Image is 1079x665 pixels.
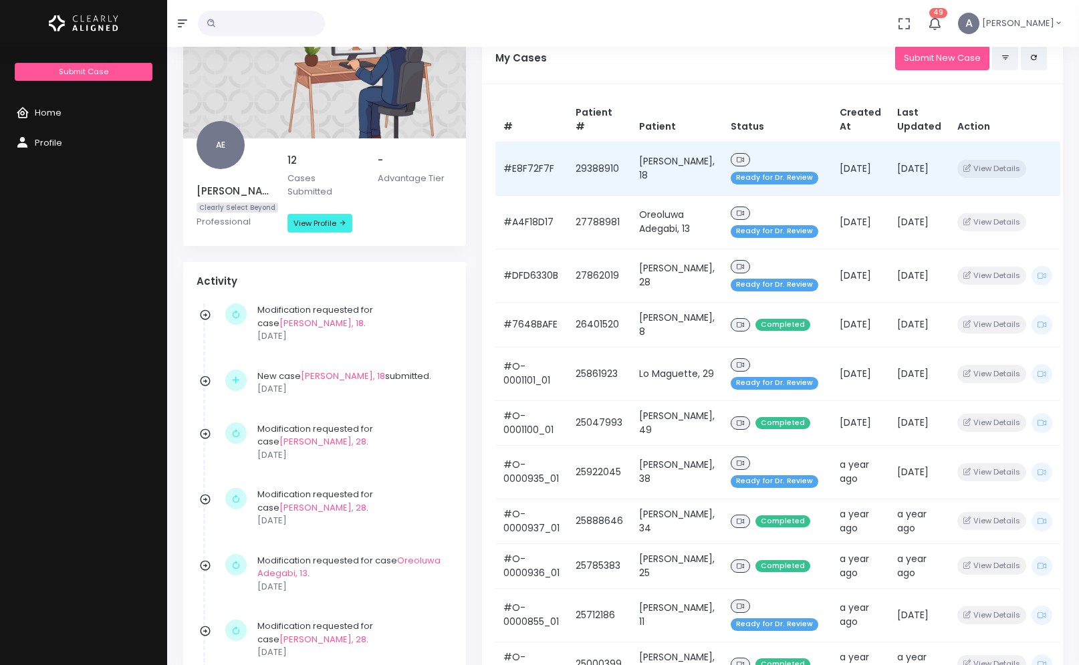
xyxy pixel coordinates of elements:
[731,225,818,238] span: Ready for Dr. Review
[631,445,723,499] td: [PERSON_NAME], 38
[495,195,568,249] td: #A4F18D17
[197,203,278,213] span: Clearly Select Beyond
[279,317,364,329] a: [PERSON_NAME], 18
[631,347,723,400] td: Lo Maguette, 29
[495,499,568,543] td: #O-0000937_01
[723,98,832,142] th: Status
[755,560,810,573] span: Completed
[832,195,889,249] td: [DATE]
[631,543,723,588] td: [PERSON_NAME], 25
[495,445,568,499] td: #O-0000935_01
[257,370,446,396] div: New case submitted.
[279,633,366,646] a: [PERSON_NAME], 28
[755,515,810,528] span: Completed
[257,488,446,527] div: Modification requested for case .
[568,142,631,195] td: 29388910
[495,98,568,142] th: #
[957,213,1026,231] button: View Details
[631,98,723,142] th: Patient
[257,620,446,659] div: Modification requested for case .
[889,347,949,400] td: [DATE]
[631,400,723,445] td: [PERSON_NAME], 49
[257,580,446,593] p: [DATE]
[889,445,949,499] td: [DATE]
[378,172,453,185] p: Advantage Tier
[755,417,810,430] span: Completed
[957,365,1026,383] button: View Details
[495,543,568,588] td: #O-0000936_01
[832,588,889,642] td: a year ago
[257,382,446,396] p: [DATE]
[495,142,568,195] td: #E8F72F7F
[257,554,446,593] div: Modification requested for case .
[949,98,1060,142] th: Action
[957,463,1026,481] button: View Details
[982,17,1054,30] span: [PERSON_NAME]
[568,347,631,400] td: 25861923
[631,588,723,642] td: [PERSON_NAME], 11
[832,445,889,499] td: a year ago
[495,52,895,64] h5: My Cases
[889,195,949,249] td: [DATE]
[568,499,631,543] td: 25888646
[257,422,446,462] div: Modification requested for case .
[197,185,271,197] h5: [PERSON_NAME]
[731,279,818,291] span: Ready for Dr. Review
[889,302,949,347] td: [DATE]
[257,646,446,659] p: [DATE]
[631,499,723,543] td: [PERSON_NAME], 34
[49,9,118,37] img: Logo Horizontal
[257,554,441,580] a: Oreoluwa Adegabi, 13
[568,400,631,445] td: 25047993
[731,475,818,488] span: Ready for Dr. Review
[197,121,245,169] span: AE
[832,302,889,347] td: [DATE]
[287,214,352,233] a: View Profile
[832,347,889,400] td: [DATE]
[301,370,385,382] a: [PERSON_NAME], 18
[631,302,723,347] td: [PERSON_NAME], 8
[957,315,1026,334] button: View Details
[257,329,446,343] p: [DATE]
[378,154,453,166] h5: -
[631,142,723,195] td: [PERSON_NAME], 18
[495,302,568,347] td: #7648BAFE
[279,435,366,448] a: [PERSON_NAME], 28
[832,400,889,445] td: [DATE]
[731,377,818,390] span: Ready for Dr. Review
[889,543,949,588] td: a year ago
[15,63,152,81] a: Submit Case
[495,347,568,400] td: #O-0001101_01
[568,249,631,302] td: 27862019
[568,445,631,499] td: 25922045
[257,303,446,343] div: Modification requested for case .
[631,249,723,302] td: [PERSON_NAME], 28
[957,512,1026,530] button: View Details
[731,618,818,631] span: Ready for Dr. Review
[895,45,989,70] a: Submit New Case
[957,160,1026,178] button: View Details
[257,514,446,527] p: [DATE]
[832,249,889,302] td: [DATE]
[568,195,631,249] td: 27788981
[958,13,979,34] span: A
[889,98,949,142] th: Last Updated
[568,543,631,588] td: 25785383
[832,543,889,588] td: a year ago
[197,275,453,287] h4: Activity
[59,66,108,77] span: Submit Case
[889,588,949,642] td: [DATE]
[495,249,568,302] td: #DFD6330B
[957,414,1026,432] button: View Details
[568,302,631,347] td: 26401520
[197,215,271,229] p: Professional
[631,195,723,249] td: Oreoluwa Adegabi, 13
[495,588,568,642] td: #O-0000855_01
[495,400,568,445] td: #O-0001100_01
[35,106,62,119] span: Home
[929,8,947,18] span: 49
[35,136,62,149] span: Profile
[287,154,362,166] h5: 12
[957,557,1026,575] button: View Details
